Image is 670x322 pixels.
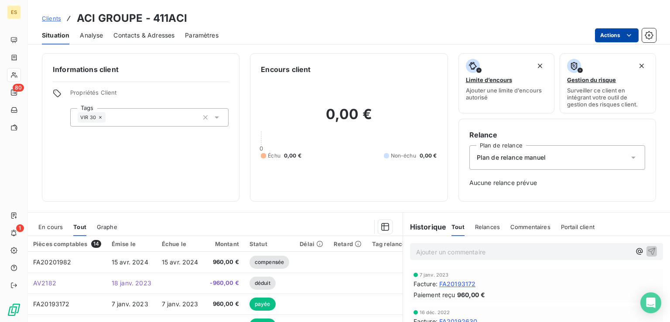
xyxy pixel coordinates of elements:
span: 960,00 € [457,290,485,299]
h6: Informations client [53,64,229,75]
span: Clients [42,15,61,22]
span: 960,00 € [210,300,239,308]
span: FA20193172 [439,279,476,288]
span: déduit [250,277,276,290]
div: Statut [250,240,289,247]
h6: Encours client [261,64,311,75]
h2: 0,00 € [261,106,437,132]
span: FA20193172 [33,300,70,308]
span: 15 avr. 2024 [162,258,198,266]
span: Propriétés Client [70,89,229,101]
span: Relances [475,223,500,230]
span: 18 janv. 2023 [112,279,151,287]
span: Portail client [561,223,595,230]
span: Graphe [97,223,117,230]
span: Surveiller ce client en intégrant votre outil de gestion des risques client. [567,87,649,108]
a: Clients [42,14,61,23]
span: Contacts & Adresses [113,31,174,40]
span: 0,00 € [420,152,437,160]
img: Logo LeanPay [7,303,21,317]
h6: Relance [469,130,645,140]
span: FA20201982 [33,258,72,266]
h3: ACI GROUPE - 411ACI [77,10,187,26]
span: Échu [268,152,280,160]
span: 16 déc. 2022 [420,310,450,315]
span: Ajouter une limite d’encours autorisé [466,87,547,101]
div: Échue le [162,240,200,247]
div: Pièces comptables [33,240,101,248]
span: 0,00 € [284,152,301,160]
span: Plan de relance manuel [477,153,546,162]
span: Facture : [414,279,438,288]
span: 15 avr. 2024 [112,258,148,266]
div: Open Intercom Messenger [640,292,661,313]
span: 7 janv. 2023 [162,300,198,308]
span: Paramètres [185,31,219,40]
span: 1 [16,224,24,232]
span: 80 [13,84,24,92]
span: 7 janv. 2023 [420,272,449,277]
span: VIR 30 [80,115,96,120]
button: Limite d’encoursAjouter une limite d’encours autorisé [458,53,555,113]
div: Tag relance [372,240,415,247]
input: Ajouter une valeur [106,113,113,121]
span: payée [250,298,276,311]
span: compensée [250,256,289,269]
button: Actions [595,28,639,42]
span: Paiement reçu [414,290,455,299]
span: Tout [451,223,465,230]
span: En cours [38,223,63,230]
span: -960,00 € [210,279,239,288]
button: Gestion du risqueSurveiller ce client en intégrant votre outil de gestion des risques client. [560,53,656,113]
span: Gestion du risque [567,76,616,83]
h6: Historique [403,222,447,232]
span: AV2182 [33,279,56,287]
span: Commentaires [510,223,550,230]
span: Analyse [80,31,103,40]
span: 960,00 € [210,258,239,267]
div: Délai [300,240,323,247]
div: Émise le [112,240,151,247]
span: Aucune relance prévue [469,178,645,187]
div: ES [7,5,21,19]
span: Tout [73,223,86,230]
span: 14 [91,240,101,248]
span: 7 janv. 2023 [112,300,148,308]
span: Limite d’encours [466,76,512,83]
span: Non-échu [391,152,416,160]
span: 0 [260,145,263,152]
span: Situation [42,31,69,40]
a: 80 [7,86,21,99]
div: Retard [334,240,362,247]
div: Montant [210,240,239,247]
